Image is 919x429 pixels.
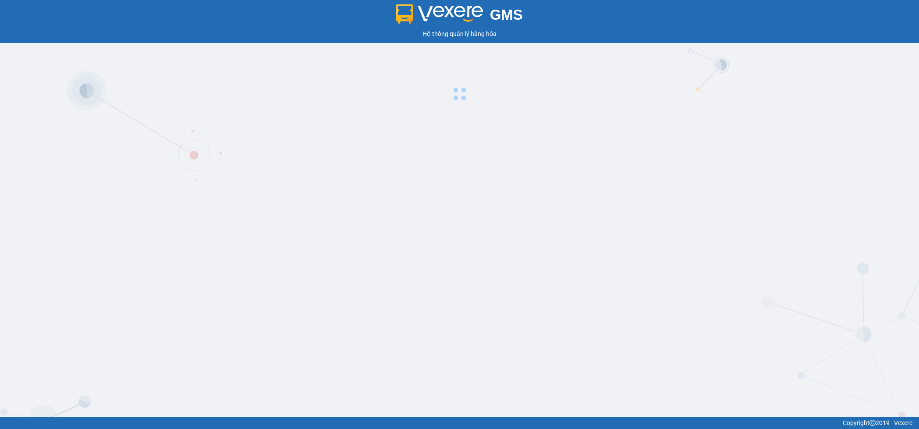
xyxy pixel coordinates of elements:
div: Copyright 2019 - Vexere [7,418,912,428]
span: copyright [869,420,876,426]
div: Hệ thống quản lý hàng hóa [2,29,917,39]
img: logo 2 [396,4,483,24]
span: GMS [490,7,523,23]
a: GMS [396,13,523,20]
